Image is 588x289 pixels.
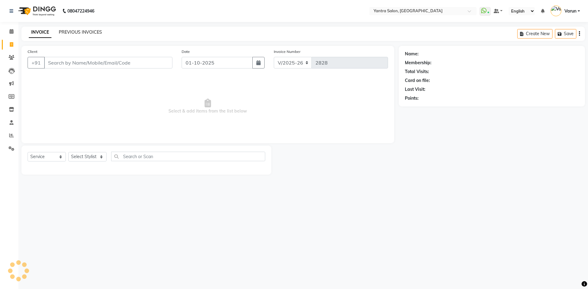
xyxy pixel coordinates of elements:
[59,29,102,35] a: PREVIOUS INVOICES
[44,57,172,69] input: Search by Name/Mobile/Email/Code
[517,29,552,39] button: Create New
[555,29,576,39] button: Save
[29,27,51,38] a: INVOICE
[182,49,190,54] label: Date
[28,76,388,137] span: Select & add items from the list below
[274,49,300,54] label: Invoice Number
[551,6,561,16] img: Varun
[405,86,425,93] div: Last Visit:
[111,152,265,161] input: Search or Scan
[564,8,576,14] span: Varun
[16,2,58,20] img: logo
[405,60,432,66] div: Membership:
[67,2,94,20] b: 08047224946
[28,57,45,69] button: +91
[405,51,419,57] div: Name:
[28,49,37,54] label: Client
[405,95,419,102] div: Points:
[405,77,430,84] div: Card on file:
[405,69,429,75] div: Total Visits:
